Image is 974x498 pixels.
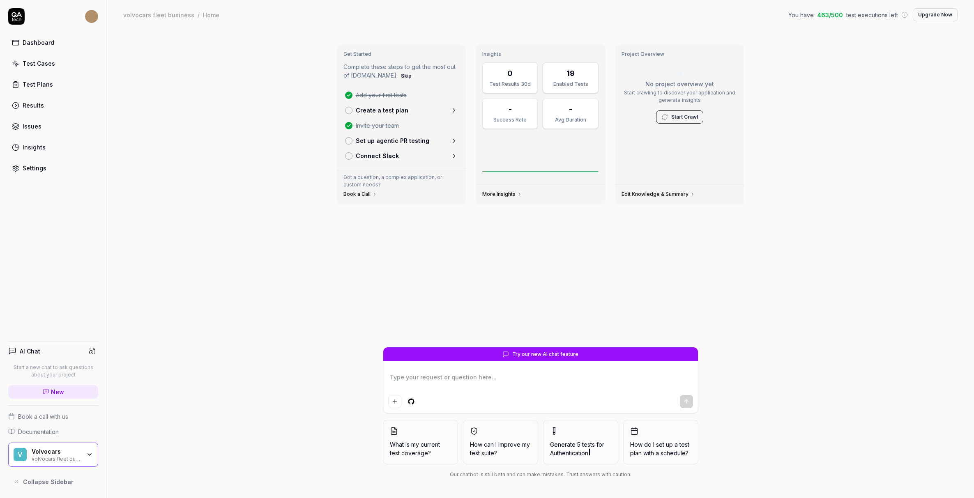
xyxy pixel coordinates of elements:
[488,116,532,124] div: Success Rate
[343,51,460,57] h3: Get Started
[23,59,55,68] div: Test Cases
[622,89,738,104] p: Start crawling to discover your application and generate insights
[488,80,532,88] div: Test Results 30d
[548,80,593,88] div: Enabled Tests
[51,388,64,396] span: New
[8,443,98,467] button: VVolvocarsvolvocars fleet business
[8,473,98,490] button: Collapse Sidebar
[817,11,843,19] span: 463 / 500
[23,164,46,172] div: Settings
[18,412,68,421] span: Book a call with us
[8,412,98,421] a: Book a call with us
[550,440,611,457] span: Generate 5 tests for
[8,34,98,50] a: Dashboard
[23,80,53,89] div: Test Plans
[383,420,458,464] button: What is my current test coverage?
[622,80,738,88] p: No project overview yet
[913,8,958,21] button: Upgrade Now
[23,122,41,131] div: Issues
[23,143,46,151] div: Insights
[356,106,408,115] p: Create a test plan
[18,427,59,436] span: Documentation
[482,191,522,197] a: More Insights
[671,113,698,121] a: Start Crawl
[343,191,377,197] a: Book a Call
[390,440,451,457] span: What is my current test coverage?
[512,351,578,358] span: Try our new AI chat feature
[509,103,512,115] div: -
[846,11,898,19] span: test executions left
[548,116,593,124] div: Avg Duration
[8,160,98,176] a: Settings
[470,440,531,457] span: How can I improve my test suite?
[8,385,98,399] a: New
[8,118,98,134] a: Issues
[23,38,54,47] div: Dashboard
[788,11,814,19] span: You have
[32,448,81,455] div: Volvocars
[14,448,27,461] span: V
[482,51,599,57] h3: Insights
[463,420,538,464] button: How can I improve my test suite?
[8,139,98,155] a: Insights
[8,55,98,71] a: Test Cases
[8,97,98,113] a: Results
[550,450,588,457] span: Authentication
[203,11,219,19] div: Home
[569,103,572,115] div: -
[630,440,691,457] span: How do I set up a test plan with a schedule?
[399,71,413,81] button: Skip
[8,76,98,92] a: Test Plans
[383,471,698,478] div: Our chatbot is still beta and can make mistakes. Trust answers with caution.
[356,151,399,160] p: Connect Slack
[622,51,738,57] h3: Project Overview
[8,364,98,379] p: Start a new chat to ask questions about your project
[507,68,513,79] div: 0
[342,148,461,163] a: Connect Slack
[32,455,81,461] div: volvocars fleet business
[356,136,429,145] p: Set up agentic PR testing
[388,395,401,408] button: Add attachment
[623,420,698,464] button: How do I set up a test plan with a schedule?
[342,103,461,118] a: Create a test plan
[343,174,460,188] p: Got a question, a complex application, or custom needs?
[342,133,461,148] a: Set up agentic PR testing
[23,477,74,486] span: Collapse Sidebar
[566,68,575,79] div: 19
[543,420,618,464] button: Generate 5 tests forAuthentication
[20,347,40,356] h4: AI Chat
[123,11,194,19] div: volvocars fleet business
[8,427,98,436] a: Documentation
[622,191,695,197] a: Edit Knowledge & Summary
[23,101,44,110] div: Results
[198,11,200,19] div: /
[343,62,460,81] p: Complete these steps to get the most out of [DOMAIN_NAME].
